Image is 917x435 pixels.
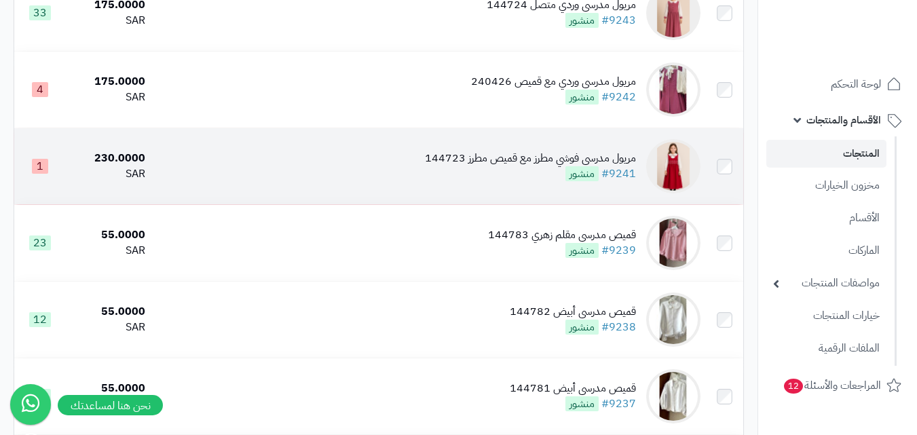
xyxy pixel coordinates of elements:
[766,204,886,233] a: الأقسام
[646,369,700,423] img: قميص مدرسي أبيض 144781
[72,90,145,105] div: SAR
[510,304,636,320] div: قميص مدرسي أبيض 144782
[72,243,145,259] div: SAR
[783,376,881,395] span: المراجعات والأسئلة
[601,89,636,105] a: #9242
[601,396,636,412] a: #9237
[72,381,145,396] div: 55.0000
[766,369,909,402] a: المراجعات والأسئلة12
[425,151,636,166] div: مريول مدرسي فوشي مطرز مع قميص مطرز 144723
[72,304,145,320] div: 55.0000
[29,235,51,250] span: 23
[646,139,700,193] img: مريول مدرسي فوشي مطرز مع قميص مطرز 144723
[766,236,886,265] a: الماركات
[766,269,886,298] a: مواصفات المنتجات
[831,75,881,94] span: لوحة التحكم
[766,68,909,100] a: لوحة التحكم
[783,378,804,394] span: 12
[601,166,636,182] a: #9241
[565,90,599,105] span: منشور
[646,62,700,117] img: مريول مدرسي وردي مع قميص 240426
[72,74,145,90] div: 175.0000
[565,396,599,411] span: منشور
[601,319,636,335] a: #9238
[72,227,145,243] div: 55.0000
[646,216,700,270] img: قميص مدرسي مقلم زهري 144783
[565,13,599,28] span: منشور
[601,242,636,259] a: #9239
[488,227,636,243] div: قميص مدرسي مقلم زهري 144783
[646,292,700,347] img: قميص مدرسي أبيض 144782
[72,151,145,166] div: 230.0000
[72,13,145,29] div: SAR
[471,74,636,90] div: مريول مدرسي وردي مع قميص 240426
[825,10,904,39] img: logo-2.png
[565,243,599,258] span: منشور
[766,301,886,330] a: خيارات المنتجات
[29,5,51,20] span: 33
[510,381,636,396] div: قميص مدرسي أبيض 144781
[72,320,145,335] div: SAR
[29,312,51,327] span: 12
[601,12,636,29] a: #9243
[565,166,599,181] span: منشور
[806,111,881,130] span: الأقسام والمنتجات
[766,171,886,200] a: مخزون الخيارات
[766,140,886,168] a: المنتجات
[32,159,48,174] span: 1
[32,82,48,97] span: 4
[766,334,886,363] a: الملفات الرقمية
[565,320,599,335] span: منشور
[72,166,145,182] div: SAR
